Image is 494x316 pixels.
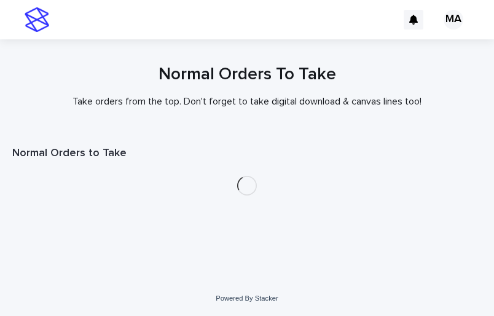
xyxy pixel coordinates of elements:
[12,96,482,108] p: Take orders from the top. Don't forget to take digital download & canvas lines too!
[25,7,49,32] img: stacker-logo-s-only.png
[216,294,278,302] a: Powered By Stacker
[444,10,463,30] div: MA
[12,146,482,161] h1: Normal Orders to Take
[12,63,482,86] h1: Normal Orders To Take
